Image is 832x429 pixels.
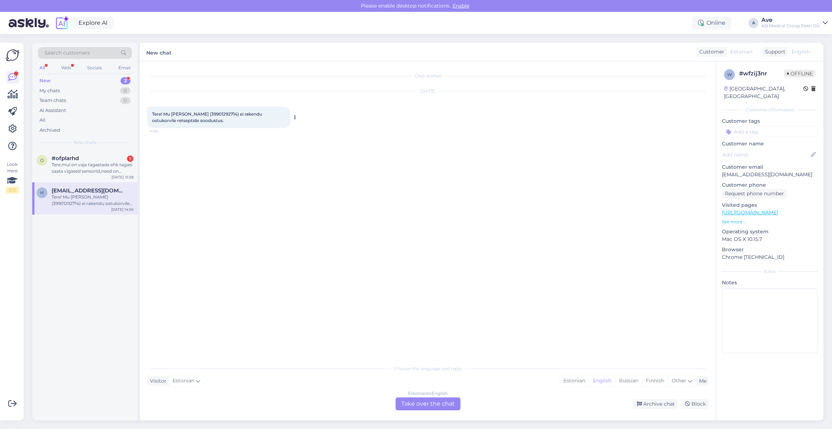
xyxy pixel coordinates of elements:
img: explore-ai [55,15,70,31]
div: 1 / 3 [6,187,19,193]
div: Extra [722,268,818,275]
p: Visited pages [722,201,818,209]
a: [URL][DOMAIN_NAME] [722,209,778,216]
span: o [40,158,44,163]
span: Tere! Mu [PERSON_NAME] (39901292714) ei rakendu ostukorvile retseptide soodustus. [152,111,263,123]
div: Online [692,17,731,29]
p: [EMAIL_ADDRESS][DOMAIN_NAME] [722,171,818,178]
div: [DATE] [147,88,709,94]
span: w [727,72,732,77]
div: New [39,77,51,84]
div: Web [60,63,72,73]
input: Add a tag [722,126,818,137]
p: Customer name [722,140,818,148]
span: English [791,48,810,56]
span: Estonian [172,377,194,385]
p: Customer email [722,163,818,171]
span: Other [672,377,686,384]
p: Customer tags [722,117,818,125]
div: Me [696,377,706,385]
span: 14:56 [149,129,176,134]
div: 0 [120,97,131,104]
div: A [748,18,758,28]
div: Request phone number [722,189,787,199]
span: Estonian [731,48,752,56]
p: Mac OS X 10.15.7 [722,236,818,243]
div: Block [681,399,709,409]
div: All [38,63,46,73]
span: h [40,190,44,195]
div: 2 [120,77,131,84]
p: Browser [722,246,818,253]
div: Estonian [560,376,589,386]
div: Finnish [642,376,668,386]
div: My chats [39,87,60,94]
span: hendrikojamaa99@gmail.com [52,187,126,194]
div: [DATE] 15:38 [112,174,133,180]
div: 1 [127,155,133,162]
div: Look Here [6,161,19,193]
label: New chat [146,47,171,57]
div: Archive chat [633,399,678,409]
div: 0 [120,87,131,94]
span: New chats [74,139,96,146]
div: Choose the language and reply [147,365,709,372]
p: See more ... [722,219,818,225]
div: [DATE] 14:56 [111,207,133,212]
span: #ofplarhd [52,155,79,162]
div: Customer [696,48,724,56]
div: Russian [615,376,642,386]
div: Visitor [147,377,166,385]
p: Customer phone [722,181,818,189]
div: Team chats [39,97,66,104]
span: Search customers [44,49,90,57]
div: Socials [86,63,103,73]
div: Chat started [147,73,709,79]
div: Tere! Mu [PERSON_NAME] (39901292714) ei rakendu ostukorvile retseptide soodustus. [52,194,133,207]
div: # wfzij3nr [739,69,784,78]
div: AB Medical Group Eesti OÜ [761,23,820,29]
div: English [589,376,615,386]
div: Archived [39,127,60,134]
div: Take over the chat [396,397,460,410]
div: Ave [761,17,820,23]
div: AI Assistant [39,107,66,114]
div: Support [762,48,785,56]
a: AveAB Medical Group Eesti OÜ [761,17,828,29]
div: Estonian to English [408,390,448,397]
p: Operating system [722,228,818,236]
input: Add name [722,151,809,159]
span: Offline [784,70,816,78]
div: Customer information [722,107,818,113]
div: All [39,117,46,124]
img: Askly Logo [6,48,19,62]
a: Explore AI [72,17,114,29]
div: [GEOGRAPHIC_DATA], [GEOGRAPHIC_DATA] [724,85,803,100]
p: Chrome [TECHNICAL_ID] [722,253,818,261]
p: Notes [722,279,818,286]
span: Enable [450,3,472,9]
div: Tere,mul on vaja tagastada ehk tagasi saata vigased sensorid,need on pakitud tagastus pakenditess... [52,162,133,174]
div: Email [117,63,132,73]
